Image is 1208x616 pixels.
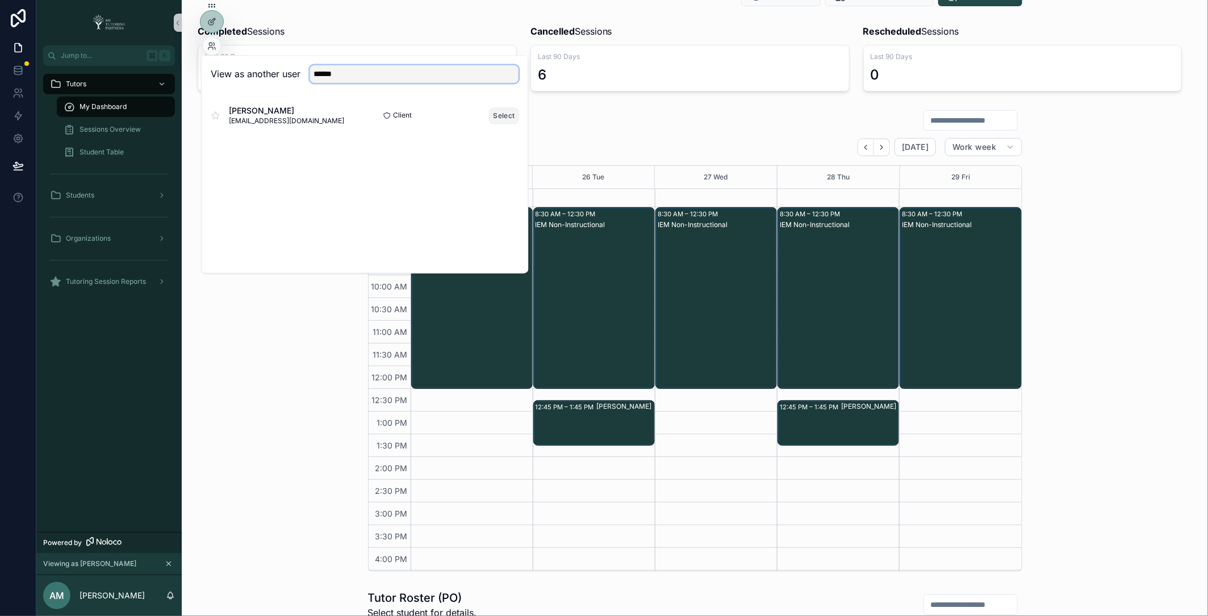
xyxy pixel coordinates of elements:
[57,97,175,117] a: My Dashboard
[198,26,247,37] strong: Completed
[57,119,175,140] a: Sessions Overview
[658,220,776,229] div: IEM Non-Instructional
[205,52,509,61] span: Last 90 Days
[780,220,898,229] div: IEM Non-Instructional
[858,139,874,156] button: Back
[66,191,94,200] span: Students
[66,79,86,89] span: Tutors
[536,208,599,220] div: 8:30 AM – 12:30 PM
[373,509,411,518] span: 3:00 PM
[80,102,127,111] span: My Dashboard
[902,142,929,152] span: [DATE]
[370,350,411,359] span: 11:30 AM
[780,208,843,220] div: 8:30 AM – 12:30 PM
[393,111,412,120] span: Client
[370,327,411,337] span: 11:00 AM
[229,117,344,126] span: [EMAIL_ADDRESS][DOMAIN_NAME]
[368,590,477,606] h1: Tutor Roster (PO)
[373,486,411,496] span: 2:30 PM
[373,531,411,541] span: 3:30 PM
[369,395,411,405] span: 12:30 PM
[863,24,959,38] span: Sessions
[36,532,182,553] a: Powered by
[827,166,850,188] button: 28 Thu
[80,148,124,157] span: Student Table
[80,125,141,134] span: Sessions Overview
[538,66,546,84] div: 6
[863,26,922,37] strong: Rescheduled
[656,208,776,388] div: 8:30 AM – 12:30 PMIEM Non-Instructional
[369,372,411,382] span: 12:00 PM
[871,66,880,84] div: 0
[945,138,1022,156] button: Work week
[530,26,575,37] strong: Cancelled
[780,401,841,413] div: 12:45 PM – 1:45 PM
[871,52,1175,61] span: Last 90 Days
[874,139,890,156] button: Next
[534,401,654,445] div: 12:45 PM – 1:45 PM[PERSON_NAME]
[704,166,728,188] button: 27 Wed
[89,14,129,32] img: App logo
[43,271,175,292] a: Tutoring Session Reports
[841,402,898,411] div: [PERSON_NAME]
[80,590,145,601] p: [PERSON_NAME]
[369,304,411,314] span: 10:30 AM
[597,402,654,411] div: [PERSON_NAME]
[211,68,300,81] h2: View as another user
[902,208,965,220] div: 8:30 AM – 12:30 PM
[778,401,898,445] div: 12:45 PM – 1:45 PM[PERSON_NAME]
[373,463,411,473] span: 2:00 PM
[198,24,285,38] span: Sessions
[43,559,136,568] span: Viewing as [PERSON_NAME]
[43,74,175,94] a: Tutors
[538,52,842,61] span: Last 90 Days
[61,51,142,60] span: Jump to...
[778,208,898,388] div: 8:30 AM – 12:30 PMIEM Non-Instructional
[658,208,721,220] div: 8:30 AM – 12:30 PM
[36,66,182,307] div: scrollable content
[900,208,1021,388] div: 8:30 AM – 12:30 PMIEM Non-Instructional
[902,220,1020,229] div: IEM Non-Instructional
[534,208,654,388] div: 8:30 AM – 12:30 PMIEM Non-Instructional
[369,282,411,291] span: 10:00 AM
[43,228,175,249] a: Organizations
[49,589,64,602] span: AM
[43,45,175,66] button: Jump to...K
[536,401,597,413] div: 12:45 PM – 1:45 PM
[490,107,519,124] button: Select
[530,24,612,38] span: Sessions
[66,277,146,286] span: Tutoring Session Reports
[583,166,605,188] button: 26 Tue
[57,142,175,162] a: Student Table
[66,234,111,243] span: Organizations
[160,51,169,60] span: K
[952,142,996,152] span: Work week
[43,538,82,547] span: Powered by
[952,166,971,188] button: 29 Fri
[412,208,532,388] div: 8:30 AM – 12:30 PMIEM Non-Instructional
[229,106,344,117] span: [PERSON_NAME]
[894,138,936,156] button: [DATE]
[373,554,411,564] span: 4:00 PM
[374,441,411,450] span: 1:30 PM
[374,418,411,428] span: 1:00 PM
[536,220,654,229] div: IEM Non-Instructional
[43,185,175,206] a: Students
